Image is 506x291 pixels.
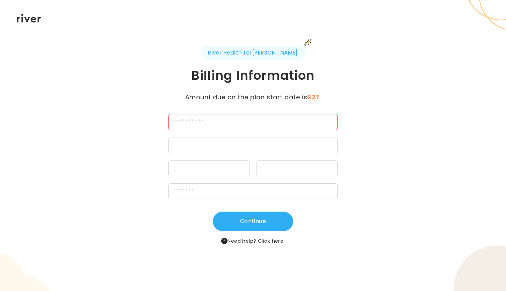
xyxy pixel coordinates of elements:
[168,114,338,130] input: cardName
[201,46,305,60] span: River Health for [PERSON_NAME]
[261,165,333,172] iframe: Secure CVC input frame
[168,183,338,199] input: zipCode
[258,237,285,245] button: Click here.
[213,212,293,231] button: Continue
[174,92,332,102] p: Amount due on the plan start date is .
[132,67,374,84] h1: Billing Information
[221,237,284,245] span: Need help?
[307,93,320,101] strong: $27
[173,165,245,172] iframe: Secure expiration date input frame
[173,142,333,149] iframe: Secure card number input frame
